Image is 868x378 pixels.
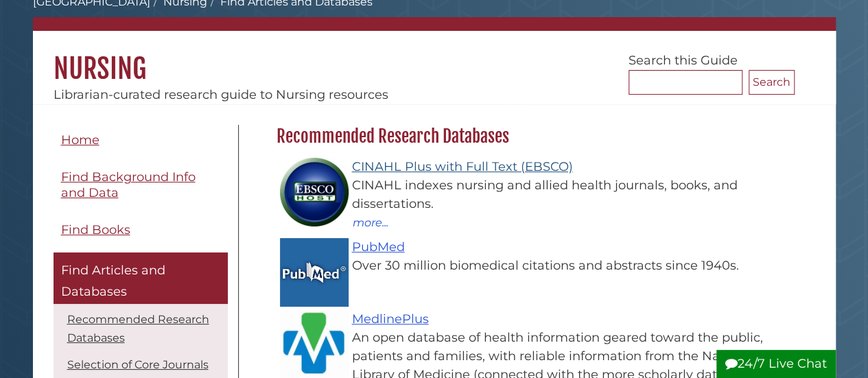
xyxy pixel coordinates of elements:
[352,311,429,327] a: MedlinePlus
[61,169,196,200] span: Find Background Info and Data
[54,252,228,304] a: Find Articles and Databases
[749,70,795,95] button: Search
[54,125,228,156] a: Home
[352,159,573,174] a: CINAHL Plus with Full Text (EBSCO)
[67,313,209,344] a: Recommended Research Databases
[54,162,228,208] a: Find Background Info and Data
[54,215,228,246] a: Find Books
[61,222,130,237] span: Find Books
[61,132,99,147] span: Home
[352,239,405,255] a: PubMed
[54,87,388,102] span: Librarian-curated research guide to Nursing resources
[67,358,209,371] a: Selection of Core Journals
[716,350,836,378] button: 24/7 Live Chat
[270,126,795,147] h2: Recommended Research Databases
[352,213,389,231] button: more...
[290,176,788,213] div: CINAHL indexes nursing and allied health journals, books, and dissertations.
[290,257,788,275] div: Over 30 million biomedical citations and abstracts since 1940s.
[33,31,836,86] h1: Nursing
[61,263,165,300] span: Find Articles and Databases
